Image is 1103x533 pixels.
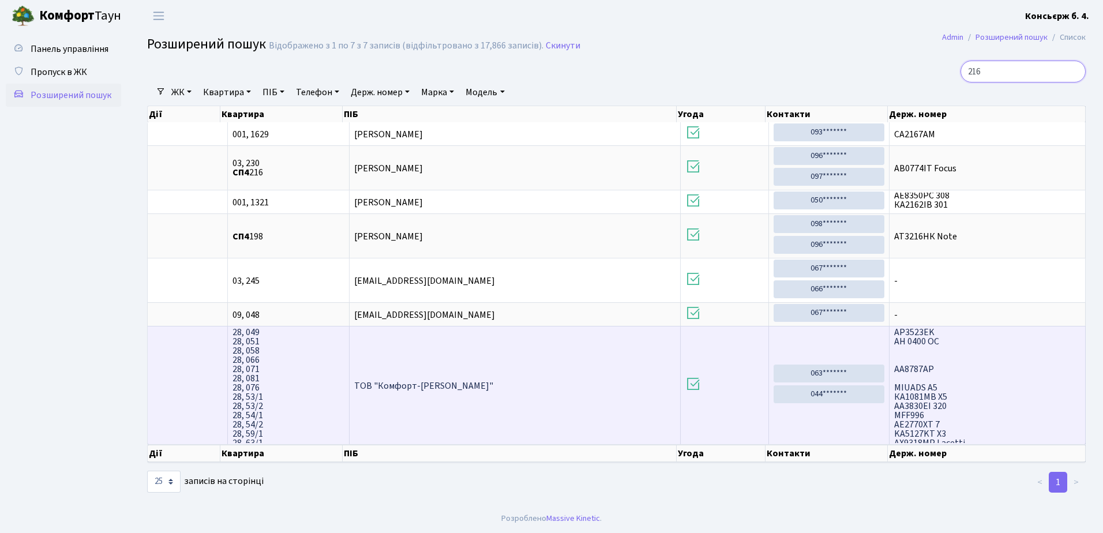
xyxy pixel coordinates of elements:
th: Квартира [220,106,343,122]
a: Телефон [291,82,344,102]
a: Марка [417,82,459,102]
span: 001, 1321 [232,198,344,207]
th: Держ. номер [888,106,1086,122]
a: Консьєрж б. 4. [1025,9,1089,23]
a: Massive Kinetic [546,512,600,524]
div: Розроблено . [501,512,602,525]
th: Контакти [766,445,887,462]
span: AP3523EK АН 0400 ОС АА8787АР MIUADS A5 КА1081МВ X5 АА3830ЕІ 320 MFF996 AE2770XT 7 KA5127KT X3 AX9... [894,328,1081,443]
span: Таун [39,6,121,26]
a: Пропуск в ЖК [6,61,121,84]
a: 1 [1049,472,1067,493]
div: Відображено з 1 по 7 з 7 записів (відфільтровано з 17,866 записів). [269,40,543,51]
th: Угода [677,106,766,122]
span: [PERSON_NAME] [354,128,423,141]
img: logo.png [12,5,35,28]
span: Розширений пошук [147,34,266,54]
span: 001, 1629 [232,130,344,139]
b: Комфорт [39,6,95,25]
b: Консьєрж б. 4. [1025,10,1089,22]
th: Дії [148,445,220,462]
th: ПІБ [343,106,677,122]
span: АВ0774ІТ Focus [894,164,1081,173]
span: 09, 048 [232,310,344,320]
span: [PERSON_NAME] [354,162,423,175]
input: Пошук... [961,61,1086,82]
select: записів на сторінці [147,471,181,493]
span: СА2167АМ [894,130,1081,139]
th: Дії [148,106,220,122]
a: Розширений пошук [6,84,121,107]
a: Модель [461,82,509,102]
span: 198 [232,232,344,241]
b: СП4 [232,166,249,179]
span: АЕ8350РС 308 КА2162IB 301 [894,193,1081,211]
span: Панель управління [31,43,108,55]
a: Скинути [546,40,580,51]
span: Пропуск в ЖК [31,66,87,78]
span: 03, 245 [232,276,344,286]
span: [PERSON_NAME] [354,196,423,209]
span: [PERSON_NAME] [354,230,423,243]
a: Admin [942,31,963,43]
b: СП4 [232,230,249,243]
th: Контакти [766,106,887,122]
th: Квартира [220,445,343,462]
a: Розширений пошук [976,31,1048,43]
span: - [894,276,1081,286]
span: [EMAIL_ADDRESS][DOMAIN_NAME] [354,309,495,321]
a: ПІБ [258,82,289,102]
span: Розширений пошук [31,89,111,102]
span: 28, 049 28, 051 28, 058 28, 066 28, 071 28, 081 28, 076 28, 53/1 28, 53/2 28, 54/1 28, 54/2 28, 5... [232,328,344,443]
span: - [894,310,1081,320]
label: записів на сторінці [147,471,264,493]
a: Панель управління [6,37,121,61]
span: 03, 230 216 [232,159,344,177]
a: Держ. номер [346,82,414,102]
a: Квартира [198,82,256,102]
span: [EMAIL_ADDRESS][DOMAIN_NAME] [354,275,495,287]
nav: breadcrumb [925,25,1103,50]
th: Угода [677,445,766,462]
a: ЖК [167,82,196,102]
button: Переключити навігацію [144,6,173,25]
span: АТ3216НК Note [894,232,1081,241]
th: ПІБ [343,445,677,462]
th: Держ. номер [888,445,1086,462]
li: Список [1048,31,1086,44]
span: ТОВ "Комфорт-[PERSON_NAME]" [354,380,493,392]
